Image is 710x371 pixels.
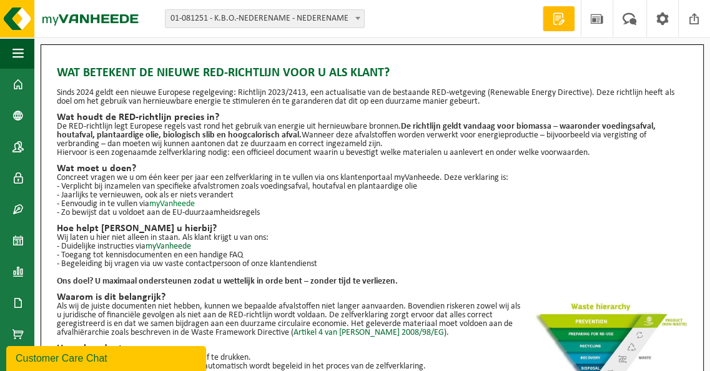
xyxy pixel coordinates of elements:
strong: Ons doel? U maximaal ondersteunen zodat u wettelijk in orde bent – zonder tijd te verliezen. [57,277,398,286]
span: Wat betekent de nieuwe RED-richtlijn voor u als klant? [57,64,390,82]
p: - Verplicht bij inzamelen van specifieke afvalstromen zoals voedingsafval, houtafval en plantaard... [57,182,688,191]
p: - Toegang tot kennisdocumenten en een handige FAQ [57,251,688,260]
p: De RED-richtlijn legt Europese regels vast rond het gebruik van energie uit hernieuwbare bronnen.... [57,122,688,149]
p: Hiervoor is een zogenaamde zelfverklaring nodig: een officieel document waarin u bevestigt welke ... [57,149,688,157]
p: - Jaarlijks te vernieuwen, ook als er niets verandert [57,191,688,200]
p: Wij laten u hier niet alleen in staan. Als klant krijgt u van ons: [57,234,688,242]
p: Sinds 2024 geldt een nieuwe Europese regelgeving: Richtlijn 2023/2413, een actualisatie van de be... [57,89,688,106]
h2: Wat houdt de RED-richtlijn precies in? [57,112,688,122]
h2: Hoe helpt [PERSON_NAME] u hierbij? [57,224,688,234]
h2: Waarom is dit belangrijk? [57,292,688,302]
a: myVanheede [145,242,191,251]
strong: De richtlijn geldt vandaag voor biomassa – waaronder voedingsafval, houtafval, plantaardige olie,... [57,122,656,140]
h2: Uw volgende stap [57,344,688,354]
p: Als wij de juiste documenten niet hebben, kunnen we bepaalde afvalstoffen niet langer aanvaarden.... [57,302,688,337]
p: U hoeft niets op te zoeken of formulieren af te drukken. Log simpelweg in op , waar u automatisch... [57,354,688,371]
span: 01-081251 - K.B.O.-NEDERENAME - NEDERENAME [165,9,365,28]
p: - Duidelijke instructies via [57,242,688,251]
a: myVanheede [149,199,195,209]
p: Concreet vragen we u om één keer per jaar een zelfverklaring in te vullen via ons klantenportaal ... [57,174,688,182]
h2: Wat moet u doen? [57,164,688,174]
span: 01-081251 - K.B.O.-NEDERENAME - NEDERENAME [165,10,364,27]
p: - Eenvoudig in te vullen via [57,200,688,209]
iframe: chat widget [6,344,209,371]
p: - Begeleiding bij vragen via uw vaste contactpersoon of onze klantendienst [57,260,688,269]
a: Artikel 4 van [PERSON_NAME] 2008/98/EG [293,328,444,337]
p: - Zo bewijst dat u voldoet aan de EU-duurzaamheidsregels [57,209,688,217]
